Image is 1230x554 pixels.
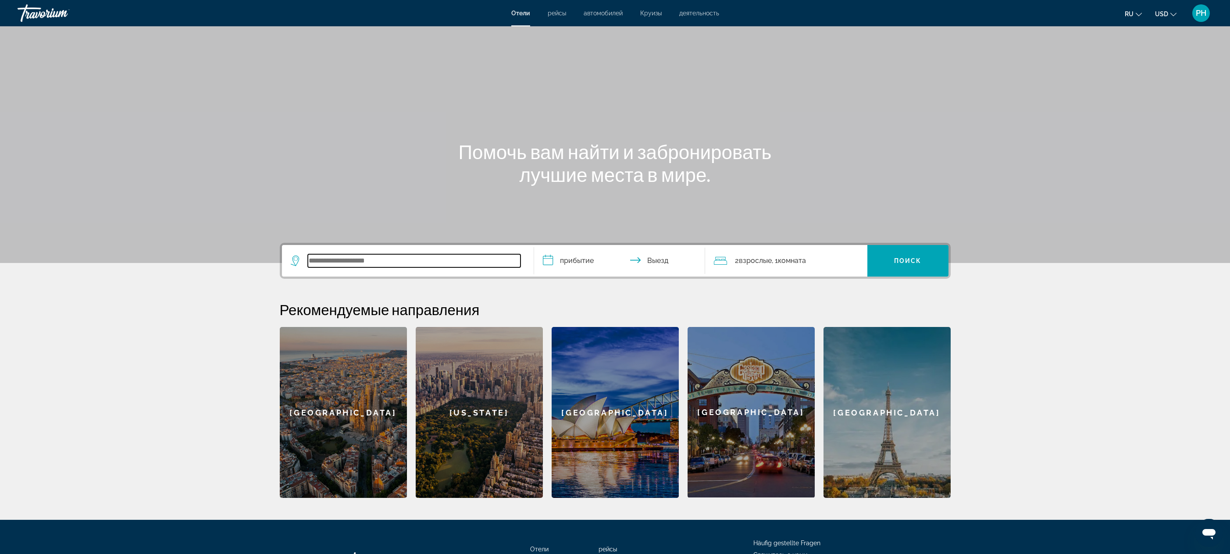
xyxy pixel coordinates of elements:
a: автомобилей [584,10,623,17]
button: Benutzermenü [1190,4,1212,22]
span: Взрослые [739,256,772,265]
a: рейсы [548,10,566,17]
a: [GEOGRAPHIC_DATA] [552,327,679,498]
a: Отели [511,10,530,17]
a: [US_STATE] [416,327,543,498]
h1: Помочь вам найти и забронировать лучшие места в мире. [451,140,780,186]
a: Круизы [640,10,662,17]
div: Such-Widget [282,245,948,277]
button: Reisende: 2 Erwachsene, 0 Kinder [705,245,867,277]
span: USD [1155,11,1168,18]
button: Поиск [867,245,948,277]
a: деятельность [679,10,719,17]
span: ru [1125,11,1134,18]
iframe: Schaltfläche zum Öffnen des Messaging-Fensters [1195,519,1223,547]
a: Отели [530,546,549,553]
button: Check-in- und Check-out-Daten [534,245,705,277]
a: рейсы [599,546,617,553]
button: Sprache ändern [1125,7,1142,20]
a: [GEOGRAPHIC_DATA] [824,327,951,498]
span: Комната [778,256,806,265]
font: 2 [735,256,739,265]
a: Häufig gestellte Fragen [753,540,820,547]
a: [GEOGRAPHIC_DATA] [688,327,815,498]
a: [GEOGRAPHIC_DATA] [280,327,407,498]
font: , 1 [772,256,778,265]
h2: Рекомендуемые направления [280,301,951,318]
span: Поиск [894,257,922,264]
button: Währung ändern [1155,7,1177,20]
a: Travorium [18,2,105,25]
span: PH [1196,9,1206,18]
